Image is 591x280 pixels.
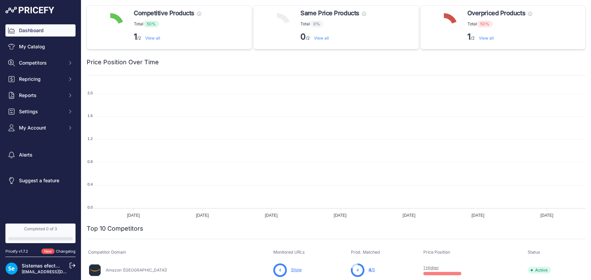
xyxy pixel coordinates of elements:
[106,267,167,273] a: Amazon ([GEOGRAPHIC_DATA])
[467,31,532,42] p: /2
[403,213,416,218] tspan: [DATE]
[127,213,140,218] tspan: [DATE]
[279,267,281,273] span: 4
[196,213,209,218] tspan: [DATE]
[300,21,366,27] p: Total
[471,213,484,218] tspan: [DATE]
[134,32,137,42] strong: 1
[528,250,540,255] span: Status
[56,249,76,254] a: Changelog
[5,24,76,37] a: Dashboard
[423,265,439,270] a: 1 Higher
[334,213,346,218] tspan: [DATE]
[87,160,92,164] tspan: 0.8
[19,76,63,83] span: Repricing
[134,21,201,27] p: Total
[8,226,73,232] div: Completed 0 of 3
[88,250,126,255] span: Competitor Domain
[467,21,532,27] p: Total
[314,36,329,41] a: View all
[300,32,306,42] strong: 0
[22,263,67,269] a: Sistemas efectoLED
[87,182,92,186] tspan: 0.4
[87,205,92,209] tspan: 0.0
[5,89,76,101] button: Reports
[528,267,551,274] span: Active
[5,106,76,118] button: Settings
[19,108,63,115] span: Settings
[477,21,493,27] span: 50%
[87,224,143,233] h2: Top 10 Competitors
[19,92,63,99] span: Reports
[87,91,92,95] tspan: 2.0
[265,213,278,218] tspan: [DATE]
[134,8,194,18] span: Competitive Products
[300,31,366,42] p: /2
[5,122,76,134] button: My Account
[273,250,305,255] span: Monitored URLs
[351,250,380,255] span: Prod. Matched
[19,60,63,66] span: Competitors
[134,31,201,42] p: /2
[423,250,450,255] span: Price Position
[541,213,553,218] tspan: [DATE]
[143,21,159,27] span: 50%
[368,267,375,272] a: 4/5
[5,149,76,161] a: Alerts
[291,267,302,272] a: Show
[5,57,76,69] button: Competitors
[5,249,28,254] div: Pricefy v1.7.2
[87,57,159,67] h2: Price Position Over Time
[5,73,76,85] button: Repricing
[467,32,471,42] strong: 1
[310,21,323,27] span: 0%
[41,249,55,254] span: New
[87,137,92,141] tspan: 1.2
[467,8,525,18] span: Overpriced Products
[368,267,371,272] span: 4
[87,114,92,118] tspan: 1.6
[479,36,494,41] a: View all
[22,269,92,274] a: [EMAIL_ADDRESS][DOMAIN_NAME]
[356,267,359,273] span: 4
[300,8,359,18] span: Same Price Products
[19,124,63,131] span: My Account
[5,224,76,243] a: Completed 0 of 3
[5,174,76,187] a: Suggest a feature
[5,24,76,215] nav: Sidebar
[5,41,76,53] a: My Catalog
[5,7,54,14] img: Pricefy Logo
[145,36,160,41] a: View all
